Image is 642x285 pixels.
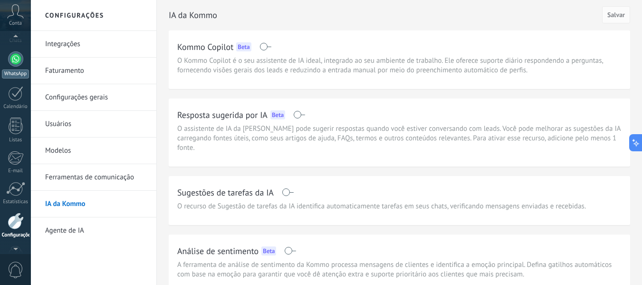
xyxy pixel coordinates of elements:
li: Faturamento [31,58,156,84]
div: Estatísticas [2,199,29,205]
span: A ferramenta de análise de sentimento da Kommo processa mensagens de clientes e identifica a emoç... [177,260,622,279]
span: O assistente de IA da [PERSON_NAME] pode sugerir respostas quando você estiver conversando com le... [177,124,622,153]
li: IA da Kommo [31,191,156,217]
div: Listas [2,137,29,143]
a: Agente de IA [45,217,147,244]
a: Configurações gerais [45,84,147,111]
li: Integrações [31,31,156,58]
li: Configurações gerais [31,84,156,111]
div: Configurações [2,232,29,238]
li: Usuários [31,111,156,138]
a: Modelos [45,138,147,164]
div: Beta [261,246,276,256]
div: Beta [236,42,251,51]
span: O recurso de Sugestão de tarefas da IA identifica automaticamente tarefas em seus chats, verifica... [177,202,586,211]
h2: Resposta sugerida por IA [177,109,268,121]
div: Beta [270,110,285,119]
li: Modelos [31,138,156,164]
button: Salvar [602,6,630,23]
h2: Kommo Copilot [177,41,233,53]
div: E-mail [2,168,29,174]
h2: Análise de sentimento [177,245,259,257]
h2: Sugestões de tarefas da IA [177,187,274,198]
a: Faturamento [45,58,147,84]
span: Salvar [607,11,625,18]
h2: IA da Kommo [169,6,602,25]
li: Ferramentas de comunicação [31,164,156,191]
span: Conta [9,20,22,27]
span: O Kommo Copilot é o seu assistente de IA ideal, integrado ao seu ambiente de trabalho. Ele oferec... [177,56,622,75]
div: Calendário [2,104,29,110]
div: WhatsApp [2,69,29,79]
a: IA da Kommo [45,191,147,217]
a: Integrações [45,31,147,58]
a: Ferramentas de comunicação [45,164,147,191]
li: Agente de IA [31,217,156,244]
a: Usuários [45,111,147,138]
